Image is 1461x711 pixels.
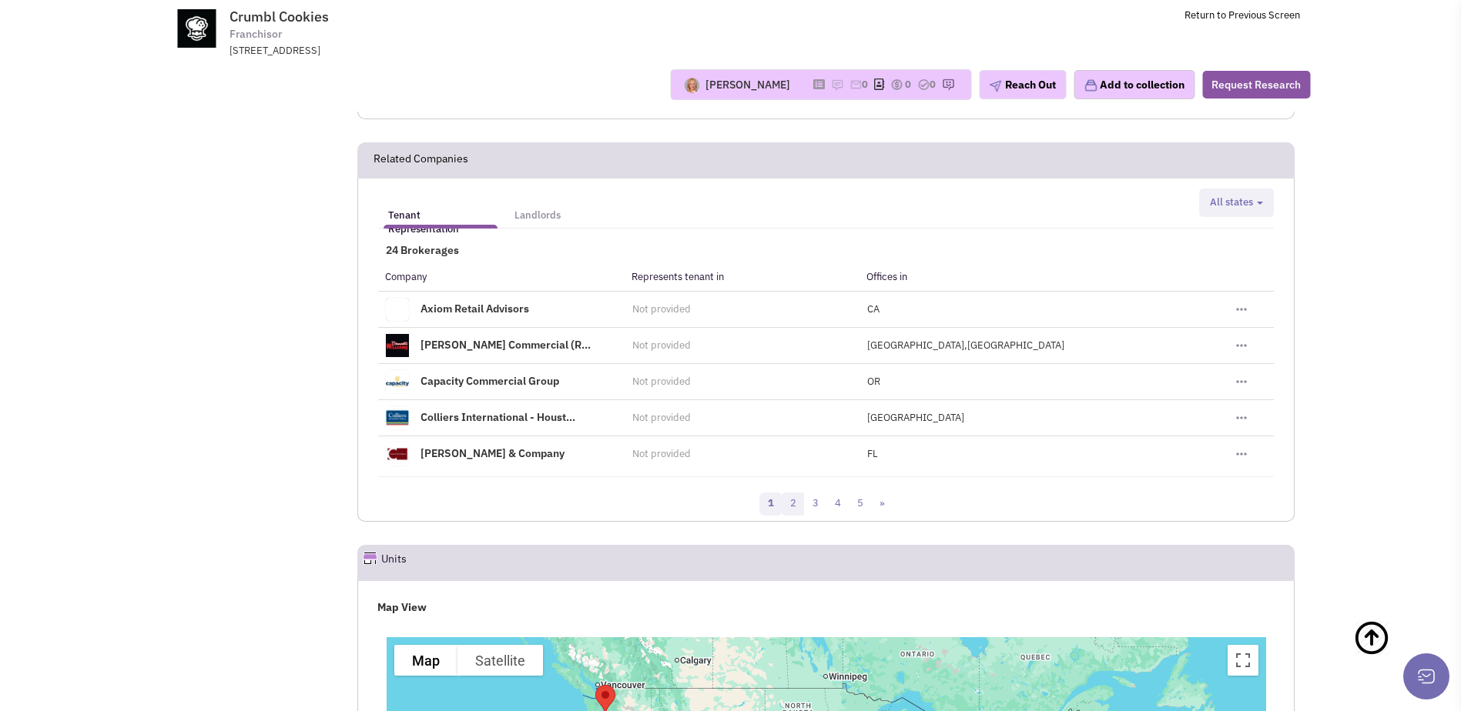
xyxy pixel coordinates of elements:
[867,339,1064,352] span: [GEOGRAPHIC_DATA],[GEOGRAPHIC_DATA]
[1185,8,1300,22] a: Return to Previous Screen
[871,492,893,516] a: »
[917,78,930,91] img: TaskCount.png
[421,373,559,387] a: Capacity Commercial Group
[867,447,878,460] span: FL
[421,446,565,459] a: [PERSON_NAME] & Company
[1202,71,1310,98] button: Request Research
[831,78,843,91] img: icon-note.png
[625,263,860,291] th: Represents tenant in
[867,375,880,388] span: OR
[632,411,691,424] span: Not provided
[1353,604,1430,704] a: Back To Top
[632,447,691,460] span: Not provided
[782,492,805,516] a: 2
[377,600,1275,614] h4: Map View
[378,243,459,257] span: 24 Brokerages
[230,8,329,25] span: Crumbl Cookies
[867,302,880,315] span: CA
[849,492,872,516] a: 5
[862,78,868,91] span: 0
[979,70,1066,99] button: Reach Out
[457,645,543,676] button: Show satellite imagery
[632,302,691,315] span: Not provided
[1205,195,1268,211] button: All states
[632,339,691,352] span: Not provided
[421,409,575,423] a: Colliers International - Houst...
[1074,70,1195,99] button: Add to collection
[1084,78,1097,92] img: icon-collection-lavender.png
[230,44,632,58] div: [STREET_ADDRESS]
[632,375,691,388] span: Not provided
[826,492,849,516] a: 4
[930,78,936,91] span: 0
[378,263,625,291] th: Company
[507,194,568,225] a: Landlords
[849,78,862,91] img: icon-email-active-16.png
[759,492,782,516] a: 1
[514,209,561,222] h5: Landlords
[421,337,591,351] a: [PERSON_NAME] Commercial (R...
[394,645,457,676] button: Show street map
[867,411,964,424] span: [GEOGRAPHIC_DATA]
[989,80,1001,92] img: plane.png
[230,26,282,42] span: Franchisor
[1228,645,1258,676] button: Toggle fullscreen view
[890,78,903,91] img: icon-dealamount.png
[942,78,954,91] img: research-icon.png
[374,143,468,177] h2: Related Companies
[381,546,407,579] h2: Units
[804,492,827,516] a: 3
[421,301,529,315] a: Axiom Retail Advisors
[905,78,911,91] span: 0
[1210,195,1253,209] span: All states
[380,194,501,225] a: Tenant Representation
[705,77,790,92] div: [PERSON_NAME]
[860,263,1228,291] th: Offices in
[388,209,493,236] h5: Tenant Representation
